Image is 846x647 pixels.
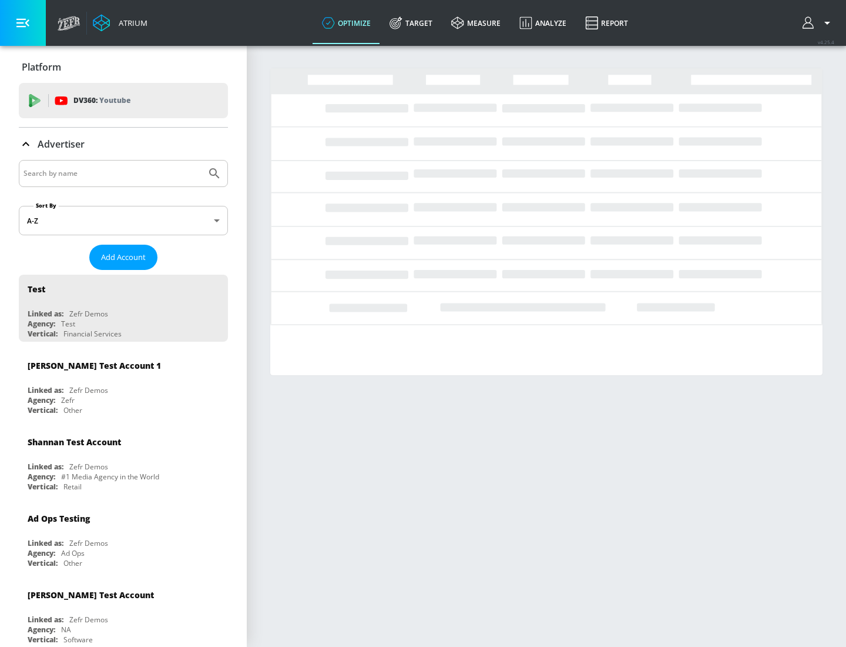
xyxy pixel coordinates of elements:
[69,385,108,395] div: Zefr Demos
[28,635,58,645] div: Vertical:
[28,309,63,319] div: Linked as:
[28,462,63,472] div: Linked as:
[28,395,55,405] div: Agency:
[28,615,63,625] div: Linked as:
[19,428,228,495] div: Shannan Test AccountLinked as:Zefr DemosAgency:#1 Media Agency in the WorldVertical:Retail
[93,14,147,32] a: Atrium
[63,635,93,645] div: Software
[28,284,45,295] div: Test
[28,589,154,601] div: [PERSON_NAME] Test Account
[28,513,90,524] div: Ad Ops Testing
[23,166,202,181] input: Search by name
[313,2,380,44] a: optimize
[28,405,58,415] div: Vertical:
[69,309,108,319] div: Zefr Demos
[61,548,85,558] div: Ad Ops
[28,436,121,448] div: Shannan Test Account
[28,625,55,635] div: Agency:
[510,2,576,44] a: Analyze
[61,319,75,329] div: Test
[19,275,228,342] div: TestLinked as:Zefr DemosAgency:TestVertical:Financial Services
[61,472,159,482] div: #1 Media Agency in the World
[101,251,146,264] span: Add Account
[19,51,228,84] div: Platform
[73,94,130,107] p: DV360:
[63,558,82,568] div: Other
[38,138,85,151] p: Advertiser
[28,472,55,482] div: Agency:
[89,245,157,270] button: Add Account
[576,2,637,44] a: Report
[28,482,58,492] div: Vertical:
[28,360,161,371] div: [PERSON_NAME] Test Account 1
[19,351,228,418] div: [PERSON_NAME] Test Account 1Linked as:Zefr DemosAgency:ZefrVertical:Other
[63,329,122,339] div: Financial Services
[19,83,228,118] div: DV360: Youtube
[69,538,108,548] div: Zefr Demos
[61,395,75,405] div: Zefr
[99,94,130,106] p: Youtube
[61,625,71,635] div: NA
[22,61,61,74] p: Platform
[69,462,108,472] div: Zefr Demos
[818,39,834,45] span: v 4.25.4
[28,319,55,329] div: Agency:
[114,18,147,28] div: Atrium
[63,482,82,492] div: Retail
[19,504,228,571] div: Ad Ops TestingLinked as:Zefr DemosAgency:Ad OpsVertical:Other
[28,385,63,395] div: Linked as:
[28,548,55,558] div: Agency:
[69,615,108,625] div: Zefr Demos
[28,329,58,339] div: Vertical:
[442,2,510,44] a: measure
[28,558,58,568] div: Vertical:
[19,206,228,235] div: A-Z
[28,538,63,548] div: Linked as:
[33,202,59,209] label: Sort By
[63,405,82,415] div: Other
[380,2,442,44] a: Target
[19,128,228,161] div: Advertiser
